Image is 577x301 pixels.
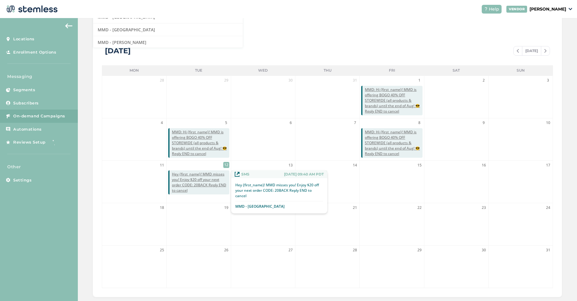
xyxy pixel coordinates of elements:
span: 13 [288,162,294,168]
img: icon-help-white-03924b79.svg [484,7,488,11]
span: 27 [288,247,294,253]
li: Thu [295,65,360,76]
span: [DATE] [522,46,541,55]
p: Hey {first_name}! MMD misses you! Enjoy $20 off your next order CODE: 20BACK Reply END to cancel [235,182,323,199]
span: Help [489,6,499,12]
span: 28 [159,77,165,83]
span: 29 [417,247,423,253]
span: 21 [352,205,358,211]
span: 15 [417,162,423,168]
span: 31 [545,247,551,253]
span: MMD: Hi {first_name}! MMD is offering BOGO 40% OFF STOREWIDE (all products & brands) until the en... [365,129,422,157]
li: MMD - [GEOGRAPHIC_DATA] [93,23,243,36]
img: icon-chevron-right-bae969c5.svg [544,49,547,53]
span: 7 [352,120,358,126]
span: Hey {first_name}! MMD misses you! Enjoy $20 off your next order CODE: 20BACK Reply END to cancel [172,172,229,193]
li: MMD - [PERSON_NAME] [93,36,243,49]
p: [PERSON_NAME] [530,6,566,12]
span: 1 [417,77,423,83]
span: 17 [545,162,551,168]
li: Wed [231,65,295,76]
span: MMD: Hi {first_name}! MMD is offering BOGO 40% OFF STOREWIDE (all products & brands) until the en... [365,87,422,114]
img: icon_down-arrow-small-66adaf34.svg [569,8,572,10]
img: glitter-stars-b7820f95.gif [50,136,62,148]
span: Reviews Setup [13,139,46,145]
span: Automations [13,126,42,132]
span: 18 [159,205,165,211]
img: icon-arrow-back-accent-c549486e.svg [65,23,72,28]
span: 24 [545,205,551,211]
li: Fri [360,65,424,76]
span: 8 [417,120,423,126]
span: 31 [352,77,358,83]
span: 5 [223,120,229,126]
li: Sat [424,65,488,76]
iframe: Chat Widget [547,272,577,301]
div: [DATE] [105,45,131,56]
span: SMS [241,172,249,177]
span: 11 [159,162,165,168]
span: Segments [13,87,35,93]
span: 3 [545,77,551,83]
span: 14 [352,162,358,168]
span: 26 [223,247,229,253]
span: 30 [288,77,294,83]
div: VENDOR [506,6,527,13]
li: Sun [489,65,553,76]
span: 25 [159,247,165,253]
span: 22 [417,205,423,211]
p: MMD - [GEOGRAPHIC_DATA] [235,204,285,209]
span: 16 [481,162,487,168]
span: On-demand Campaigns [13,113,65,119]
img: logo-dark-0685b13c.svg [5,3,58,15]
span: 6 [288,120,294,126]
span: Subscribers [13,100,39,106]
span: 19 [223,205,229,211]
span: [DATE] 09:40 AM PDT [284,172,324,177]
li: Mon [102,65,166,76]
span: 9 [481,120,487,126]
span: 2 [481,77,487,83]
span: 4 [159,120,165,126]
span: 30 [481,247,487,253]
li: Tue [166,65,231,76]
span: MMD: Hi {first_name}! MMD is offering BOGO 40% OFF STOREWIDE (all products & brands) until the en... [172,129,229,157]
span: Locations [13,36,35,42]
span: 23 [481,205,487,211]
span: Settings [13,177,32,183]
span: 12 [223,162,229,168]
span: 10 [545,120,551,126]
img: icon-chevron-left-b8c47ebb.svg [517,49,519,53]
span: Enrollment Options [13,49,56,55]
span: 29 [223,77,229,83]
span: 28 [352,247,358,253]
